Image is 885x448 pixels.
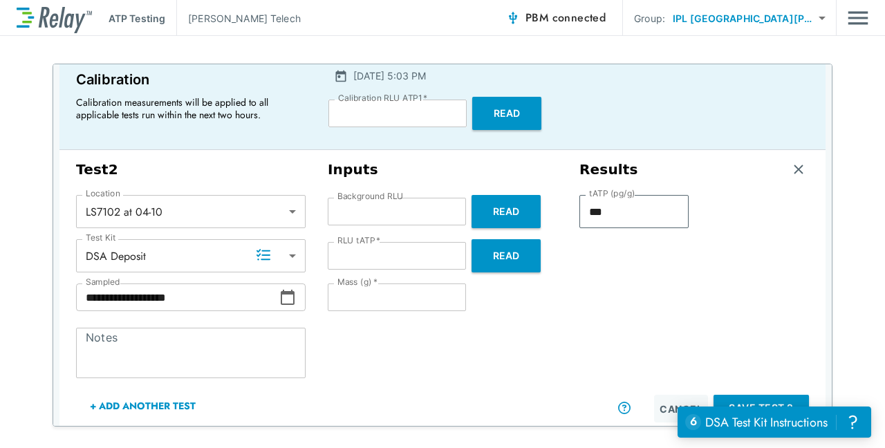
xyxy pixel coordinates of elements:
input: Choose date, selected date is Aug 21, 2025 [76,283,279,311]
button: Read [472,239,541,272]
button: Read [472,195,541,228]
button: Cancel [654,395,708,422]
button: + Add Another Test [76,389,209,422]
label: Mass (g) [337,277,378,287]
button: PBM connected [501,4,611,32]
label: RLU tATP [337,236,380,245]
label: Location [86,189,120,198]
label: Calibration RLU ATP1 [338,93,427,103]
span: connected [552,10,606,26]
p: Group: [634,11,665,26]
h3: Inputs [328,161,557,178]
img: Connected Icon [506,11,520,25]
img: Drawer Icon [848,5,868,31]
label: Background RLU [337,192,403,201]
label: tATP (pg/g) [589,189,635,198]
img: LuminUltra Relay [17,3,92,33]
button: Main menu [848,5,868,31]
img: Remove [792,162,805,176]
p: Calibration [76,68,304,91]
p: [DATE] 5:03 PM [353,68,426,83]
div: LS7102 at 04-10 [76,198,306,225]
p: [PERSON_NAME] Telech [188,11,301,26]
span: PBM [525,8,606,28]
h3: Results [579,161,638,178]
p: ATP Testing [109,11,165,26]
iframe: Resource center [678,407,871,438]
label: Sampled [86,277,120,287]
div: DSA Deposit [76,242,306,270]
h3: Test 2 [76,161,306,178]
button: Read [472,97,541,130]
button: Save Test 2 [714,395,809,422]
img: Calender Icon [334,69,348,83]
label: Test Kit [86,233,116,243]
p: Calibration measurements will be applied to all applicable tests run within the next two hours. [76,96,297,121]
